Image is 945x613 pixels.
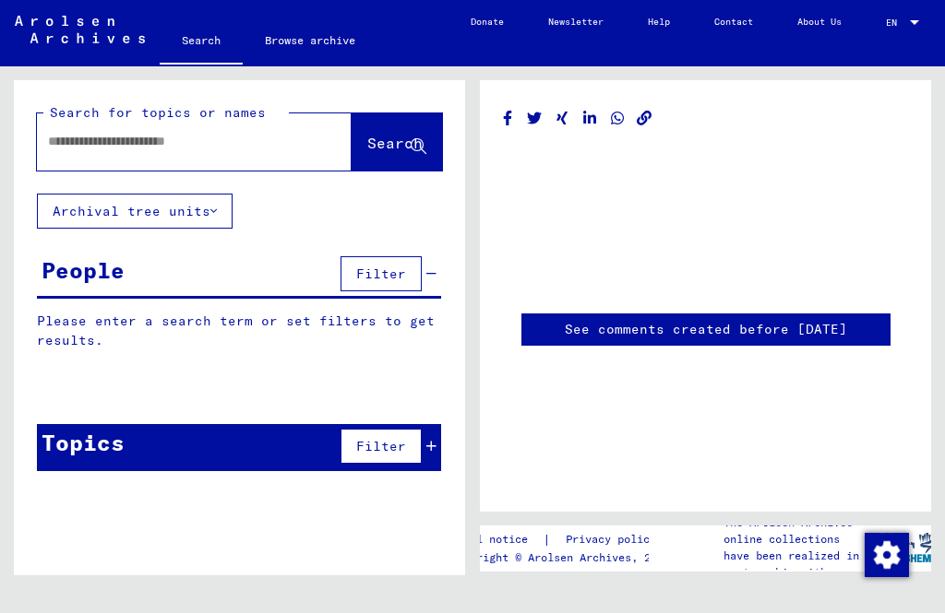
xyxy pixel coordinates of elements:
[367,134,423,152] span: Search
[498,107,518,130] button: Share on Facebook
[450,549,678,566] p: Copyright © Arolsen Archives, 2021
[352,113,442,171] button: Search
[243,18,377,63] a: Browse archive
[608,107,628,130] button: Share on WhatsApp
[724,514,875,548] p: The Arolsen Archives online collections
[450,530,678,549] div: |
[724,548,875,581] p: have been realized in partnership with
[551,530,678,549] a: Privacy policy
[635,107,654,130] button: Copy link
[37,312,441,350] p: Please enter a search term or set filters to get results.
[37,194,233,229] button: Archival tree units
[865,533,909,577] img: Change consent
[525,107,544,130] button: Share on Twitter
[160,18,243,66] a: Search
[42,426,125,459] div: Topics
[42,253,125,287] div: People
[553,107,572,130] button: Share on Xing
[356,265,406,282] span: Filter
[886,18,906,28] span: EN
[565,320,847,339] a: See comments created before [DATE]
[50,104,266,121] mat-label: Search for topics or names
[580,107,600,130] button: Share on LinkedIn
[450,530,543,549] a: Legal notice
[356,438,406,454] span: Filter
[15,16,145,43] img: Arolsen_neg.svg
[341,256,422,291] button: Filter
[341,429,422,464] button: Filter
